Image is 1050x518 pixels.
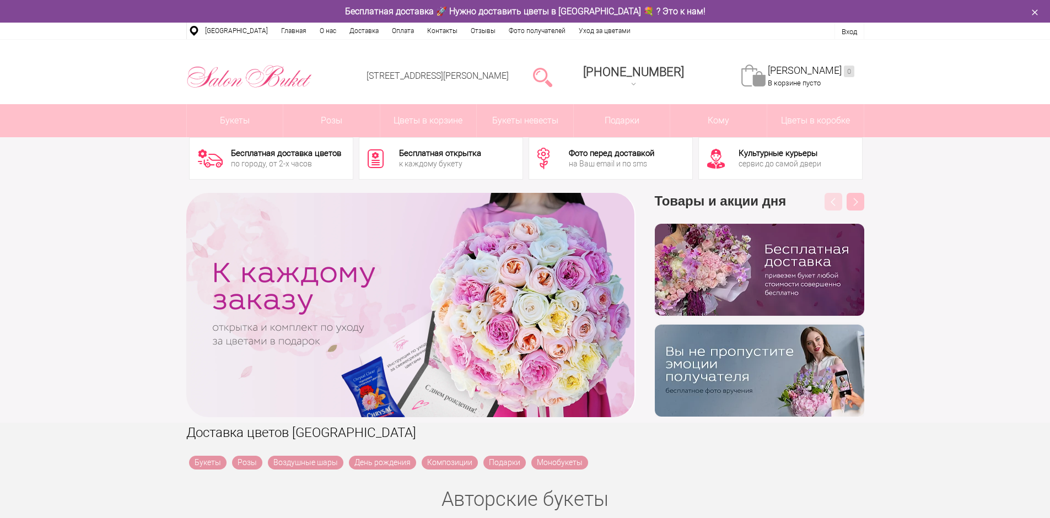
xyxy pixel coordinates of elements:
[768,64,854,77] a: [PERSON_NAME]
[385,23,421,39] a: Оплата
[313,23,343,39] a: О нас
[583,65,684,79] span: [PHONE_NUMBER]
[343,23,385,39] a: Доставка
[349,456,416,470] a: День рождения
[232,456,262,470] a: Розы
[670,104,767,137] span: Кому
[283,104,380,137] a: Розы
[422,456,478,470] a: Композиции
[655,325,864,417] img: v9wy31nijnvkfycrkduev4dhgt9psb7e.png.webp
[572,23,637,39] a: Уход за цветами
[655,193,864,224] h3: Товары и акции дня
[189,456,227,470] a: Букеты
[739,149,821,158] div: Культурные курьеры
[268,456,343,470] a: Воздушные шары
[231,160,341,168] div: по городу, от 2-х часов
[231,149,341,158] div: Бесплатная доставка цветов
[569,160,654,168] div: на Ваш email и по sms
[844,66,854,77] ins: 0
[186,423,864,443] h1: Доставка цветов [GEOGRAPHIC_DATA]
[569,149,654,158] div: Фото перед доставкой
[768,79,821,87] span: В корзине пусто
[399,149,481,158] div: Бесплатная открытка
[767,104,864,137] a: Цветы в коробке
[186,62,313,91] img: Цветы Нижний Новгород
[847,193,864,211] button: Next
[380,104,477,137] a: Цветы в корзине
[531,456,588,470] a: Монобукеты
[198,23,274,39] a: [GEOGRAPHIC_DATA]
[739,160,821,168] div: сервис до самой двери
[483,456,526,470] a: Подарки
[842,28,857,36] a: Вход
[274,23,313,39] a: Главная
[464,23,502,39] a: Отзывы
[178,6,873,17] div: Бесплатная доставка 🚀 Нужно доставить цветы в [GEOGRAPHIC_DATA] 💐 ? Это к нам!
[187,104,283,137] a: Букеты
[367,71,509,81] a: [STREET_ADDRESS][PERSON_NAME]
[441,488,609,511] a: Авторские букеты
[502,23,572,39] a: Фото получателей
[577,61,691,93] a: [PHONE_NUMBER]
[574,104,670,137] a: Подарки
[655,224,864,316] img: hpaj04joss48rwypv6hbykmvk1dj7zyr.png.webp
[399,160,481,168] div: к каждому букету
[421,23,464,39] a: Контакты
[477,104,573,137] a: Букеты невесты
